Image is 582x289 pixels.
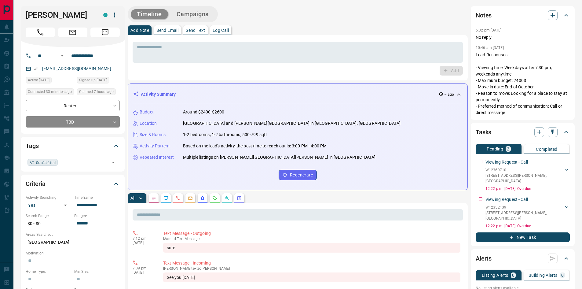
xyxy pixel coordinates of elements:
span: manual [163,237,176,241]
svg: Emails [188,196,193,201]
h2: Criteria [26,179,46,189]
p: Multiple listings on [PERSON_NAME][GEOGRAPHIC_DATA][PERSON_NAME] in [GEOGRAPHIC_DATA] [183,154,375,161]
h2: Notes [476,10,492,20]
p: Min Size: [74,269,120,274]
div: See you [DATE] [163,272,460,282]
div: Tags [26,139,120,153]
h2: Alerts [476,254,492,263]
div: W12352139[STREET_ADDRESS][PERSON_NAME],[GEOGRAPHIC_DATA] [485,203,570,222]
div: Criteria [26,176,120,191]
svg: Calls [176,196,181,201]
p: Text Message - Outgoing [163,230,460,237]
p: 1-2 bedrooms, 1-2 bathrooms, 500-799 sqft [183,132,267,138]
svg: Notes [151,196,156,201]
p: 7:12 pm [133,236,154,241]
div: Thu Sep 11 2025 [26,77,74,85]
h2: Tasks [476,127,491,137]
div: W12369710[STREET_ADDRESS][PERSON_NAME],[GEOGRAPHIC_DATA] [485,166,570,185]
p: Send Text [186,28,205,32]
div: sure [163,243,460,253]
span: Claimed 7 hours ago [79,89,114,95]
p: Timeframe: [74,195,120,200]
p: Size & Rooms [140,132,166,138]
p: W12369710 [485,167,564,173]
p: Text Message [163,237,460,241]
span: Contacted 33 minutes ago [28,89,72,95]
p: Motivation: [26,250,120,256]
p: Text Message - Incoming [163,260,460,266]
button: Open [59,52,66,59]
h1: [PERSON_NAME] [26,10,94,20]
div: Thu Sep 11 2025 [77,77,120,85]
p: Activity Pattern [140,143,170,149]
p: Actively Searching: [26,195,71,200]
div: Alerts [476,251,570,266]
p: Home Type: [26,269,71,274]
p: [DATE] [133,241,154,245]
p: [STREET_ADDRESS][PERSON_NAME] , [GEOGRAPHIC_DATA] [485,173,564,184]
button: Regenerate [279,170,317,180]
p: 5:32 pm [DATE] [476,28,502,32]
button: Timeline [131,9,168,19]
p: Viewing Request - Call [485,196,528,203]
button: New Task [476,232,570,242]
span: Email [58,28,87,37]
p: Send Email [156,28,178,32]
p: 12:22 p.m. [DATE] - Overdue [485,223,570,229]
p: 12:22 p.m. [DATE] - Overdue [485,186,570,191]
p: Pending [487,147,503,151]
p: Activity Summary [141,91,176,98]
div: Tasks [476,125,570,139]
p: Building Alerts [529,273,558,277]
p: [PERSON_NAME] texted [PERSON_NAME] [163,266,460,271]
p: W12352139 [485,205,564,210]
p: 2 [507,147,509,151]
span: Signed up [DATE] [79,77,107,83]
div: Yes [26,200,71,210]
p: Repeated Interest [140,154,174,161]
p: [GEOGRAPHIC_DATA] and [PERSON_NAME][GEOGRAPHIC_DATA] in [GEOGRAPHIC_DATA], [GEOGRAPHIC_DATA] [183,120,401,127]
p: Budget [140,109,154,115]
p: Completed [536,147,558,151]
p: Log Call [213,28,229,32]
p: 7:09 pm [133,266,154,270]
p: Listing Alerts [482,273,508,277]
p: [DATE] [133,270,154,275]
p: 0 [561,273,564,277]
p: Location [140,120,157,127]
p: Areas Searched: [26,232,120,237]
p: $0 - $0 [26,219,71,229]
p: [STREET_ADDRESS][PERSON_NAME] , [GEOGRAPHIC_DATA] [485,210,564,221]
p: 0 [512,273,514,277]
p: Around $2400-$2600 [183,109,224,115]
div: Activity Summary-- ago [133,89,463,100]
p: -- ago [445,92,454,97]
p: 10:46 am [DATE] [476,46,504,50]
svg: Lead Browsing Activity [163,196,168,201]
svg: Opportunities [225,196,229,201]
p: Search Range: [26,213,71,219]
button: Open [109,158,118,167]
p: Add Note [130,28,149,32]
p: Based on the lead's activity, the best time to reach out is: 3:00 PM - 4:00 PM [183,143,327,149]
svg: Email Verified [34,67,38,71]
div: condos.ca [103,13,108,17]
a: [EMAIL_ADDRESS][DOMAIN_NAME] [42,66,111,71]
p: Budget: [74,213,120,219]
div: Renter [26,100,120,111]
div: Notes [476,8,570,23]
span: Call [26,28,55,37]
p: Lead Responses: - Viewing time: Weekdays after 7:30 pm, weekends anytime - Maximum budget: 2400$ ... [476,52,570,116]
span: Message [90,28,120,37]
span: Active [DATE] [28,77,49,83]
div: Sun Sep 14 2025 [77,88,120,97]
p: No reply [476,34,570,41]
div: Sun Sep 14 2025 [26,88,74,97]
svg: Listing Alerts [200,196,205,201]
button: Campaigns [170,9,215,19]
svg: Requests [212,196,217,201]
svg: Agent Actions [237,196,242,201]
span: AI Qualified [30,159,56,165]
div: TBD [26,116,120,128]
p: Viewing Request - Call [485,159,528,165]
